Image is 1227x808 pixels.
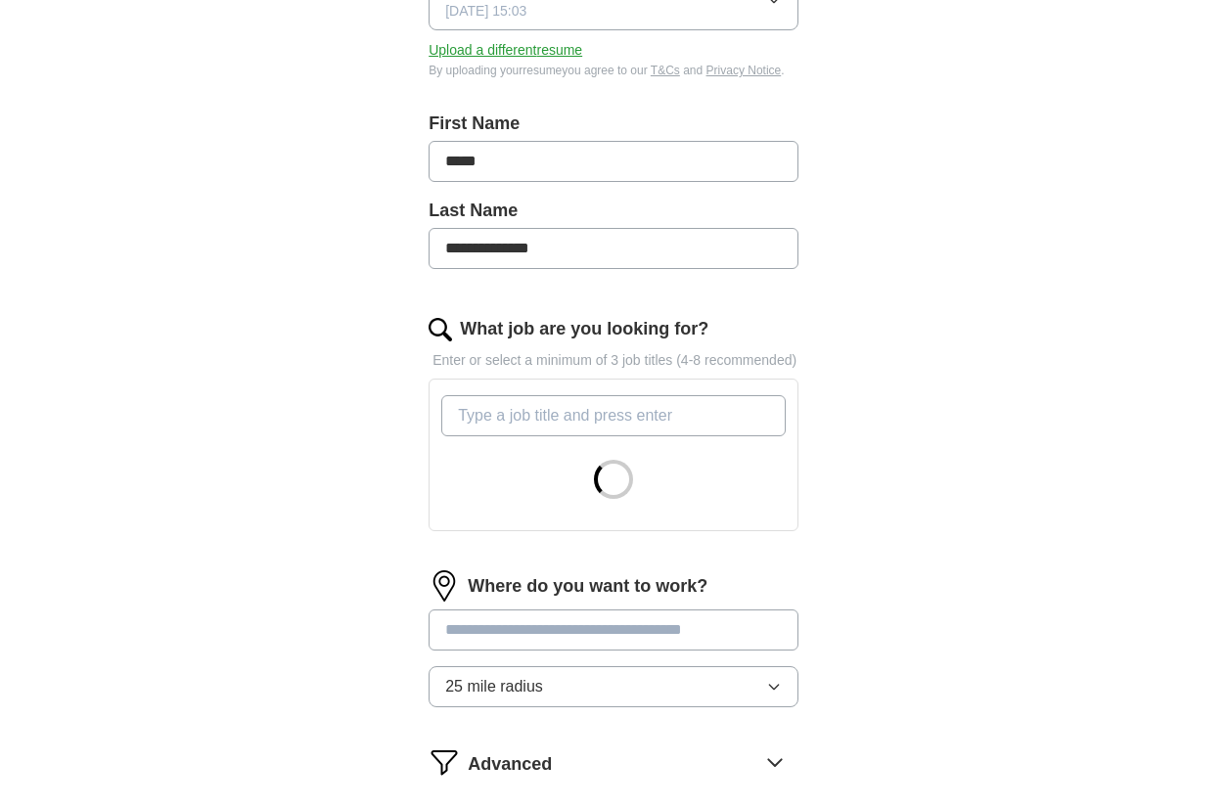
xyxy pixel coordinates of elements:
a: Privacy Notice [706,64,782,77]
p: Enter or select a minimum of 3 job titles (4-8 recommended) [429,350,798,371]
img: location.png [429,570,460,602]
input: Type a job title and press enter [441,395,786,436]
div: By uploading your resume you agree to our and . [429,62,798,79]
span: 25 mile radius [445,675,543,698]
span: [DATE] 15:03 [445,1,526,22]
button: Upload a differentresume [429,40,582,61]
a: T&Cs [651,64,680,77]
label: First Name [429,111,798,137]
label: What job are you looking for? [460,316,708,342]
span: Advanced [468,751,552,778]
button: 25 mile radius [429,666,798,707]
img: search.png [429,318,452,341]
label: Where do you want to work? [468,573,707,600]
img: filter [429,746,460,778]
label: Last Name [429,198,798,224]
